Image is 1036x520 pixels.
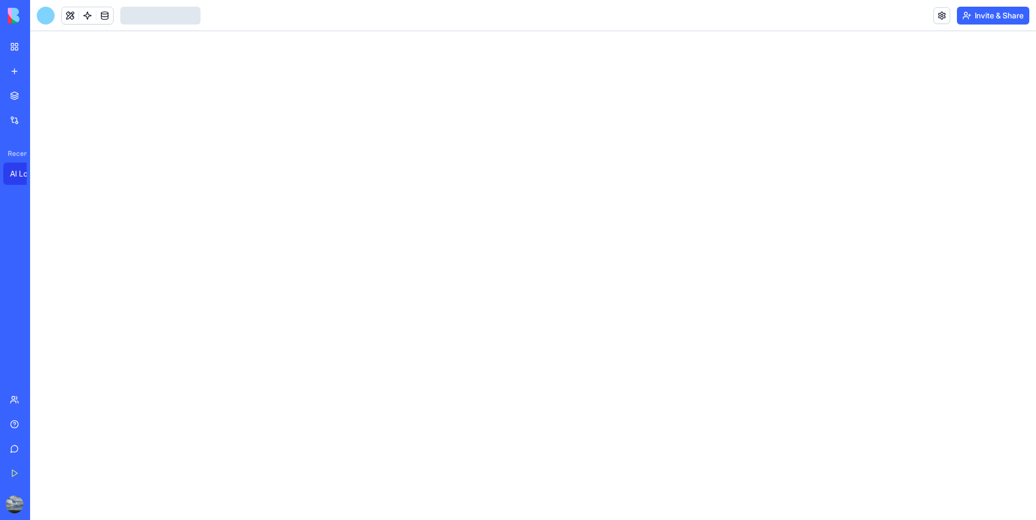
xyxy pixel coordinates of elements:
img: logo [8,8,77,23]
img: ACg8ocIdF-dvZy00Ew6v3qcQF0n5qRtofi6kdWrZzo1UMMRjHABya4Yb=s96-c [6,496,23,513]
span: Recent [3,149,27,158]
button: Invite & Share [957,7,1029,24]
div: AI Logo Generator [10,168,41,179]
a: AI Logo Generator [3,163,48,185]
